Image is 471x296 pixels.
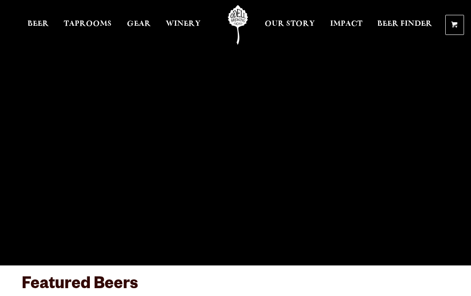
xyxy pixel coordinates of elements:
[64,21,112,28] span: Taprooms
[166,21,201,28] span: Winery
[324,5,368,45] a: Impact
[259,5,321,45] a: Our Story
[222,5,254,45] a: Odell Home
[58,5,117,45] a: Taprooms
[160,5,206,45] a: Winery
[127,21,151,28] span: Gear
[27,21,49,28] span: Beer
[121,5,157,45] a: Gear
[22,5,55,45] a: Beer
[377,21,432,28] span: Beer Finder
[330,21,362,28] span: Impact
[265,21,315,28] span: Our Story
[372,5,438,45] a: Beer Finder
